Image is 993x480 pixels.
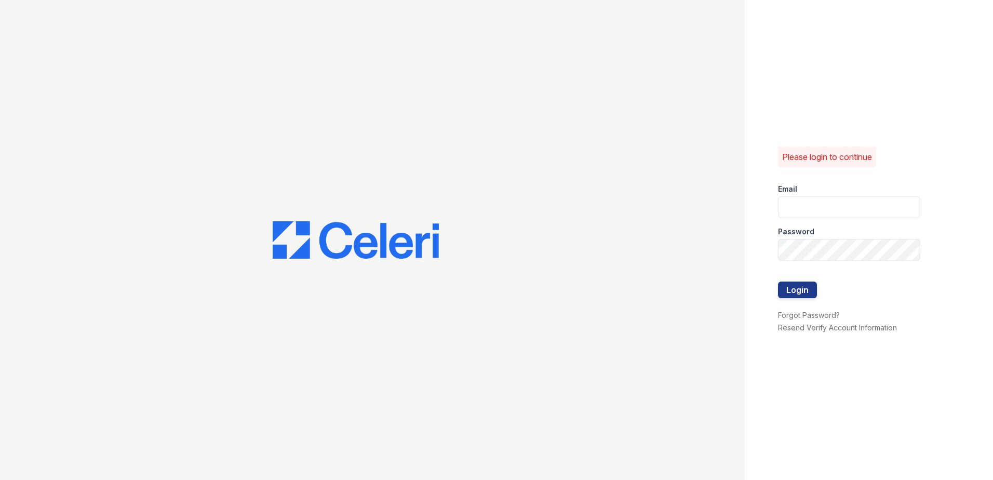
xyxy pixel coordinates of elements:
label: Email [778,184,797,194]
a: Forgot Password? [778,311,840,319]
button: Login [778,282,817,298]
p: Please login to continue [782,151,872,163]
a: Resend Verify Account Information [778,323,897,332]
img: CE_Logo_Blue-a8612792a0a2168367f1c8372b55b34899dd931a85d93a1a3d3e32e68fde9ad4.png [273,221,439,259]
label: Password [778,226,814,237]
